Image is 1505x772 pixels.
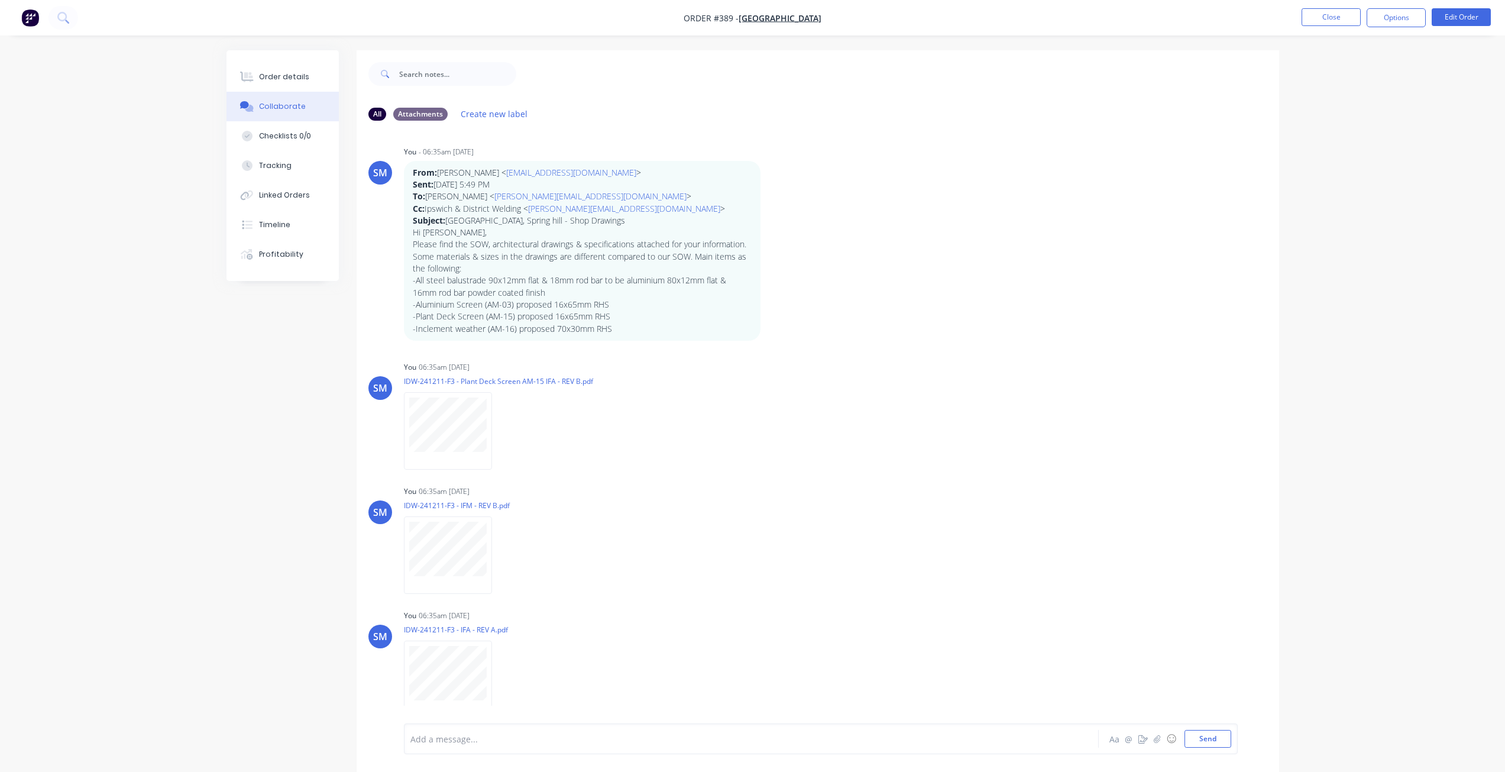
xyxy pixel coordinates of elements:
[404,147,416,157] div: You
[259,101,306,112] div: Collaborate
[419,147,474,157] div: - 06:35am [DATE]
[226,180,339,210] button: Linked Orders
[259,131,311,141] div: Checklists 0/0
[419,362,470,373] div: 06:35am [DATE]
[368,108,386,121] div: All
[413,299,752,311] p: -Aluminium Screen (AM-03) proposed 16x65mm RHS
[413,190,425,202] strong: To:
[404,500,510,511] p: IDW-241211-F3 - IFM - REV B.pdf
[404,376,593,386] p: IDW-241211-F3 - Plant Deck Screen AM-15 IFA - REV B.pdf
[413,167,437,178] strong: From:
[1367,8,1426,27] button: Options
[413,238,752,250] p: Please find the SOW, architectural drawings & specifications attached for your information.
[413,251,752,275] p: Some materials & sizes in the drawings are different compared to our SOW. Main items as the follo...
[413,311,752,322] p: -Plant Deck Screen (AM-15) proposed 16x65mm RHS
[413,179,433,190] strong: Sent:
[404,611,416,621] div: You
[226,92,339,121] button: Collaborate
[399,62,516,86] input: Search notes...
[413,203,425,214] strong: Cc:
[1164,732,1179,746] button: ☺
[226,62,339,92] button: Order details
[455,106,534,122] button: Create new label
[373,166,387,180] div: SM
[226,151,339,180] button: Tracking
[404,486,416,497] div: You
[1108,732,1122,746] button: Aa
[373,381,387,395] div: SM
[1432,8,1491,26] button: Edit Order
[413,274,752,299] p: -All steel balustrade 90x12mm flat & 18mm rod bar to be aluminium 80x12mm flat & 16mm rod bar pow...
[259,190,310,201] div: Linked Orders
[393,108,448,121] div: Attachments
[226,210,339,240] button: Timeline
[373,505,387,519] div: SM
[1122,732,1136,746] button: @
[404,362,416,373] div: You
[413,323,752,335] p: -Inclement weather (AM-16) proposed 70x30mm RHS
[1184,730,1231,748] button: Send
[413,167,752,227] p: [PERSON_NAME] < > [DATE] 5:49 PM [PERSON_NAME] < > Ipswich & District Welding < > [GEOGRAPHIC_DAT...
[413,215,445,226] strong: Subject:
[226,240,339,269] button: Profitability
[506,167,636,178] a: [EMAIL_ADDRESS][DOMAIN_NAME]
[528,203,720,214] a: [PERSON_NAME][EMAIL_ADDRESS][DOMAIN_NAME]
[419,486,470,497] div: 06:35am [DATE]
[419,611,470,621] div: 06:35am [DATE]
[259,160,292,171] div: Tracking
[494,190,687,202] a: [PERSON_NAME][EMAIL_ADDRESS][DOMAIN_NAME]
[413,227,752,238] p: Hi [PERSON_NAME],
[259,72,309,82] div: Order details
[259,219,290,230] div: Timeline
[226,121,339,151] button: Checklists 0/0
[21,9,39,27] img: Factory
[1302,8,1361,26] button: Close
[373,629,387,644] div: SM
[404,625,508,635] p: IDW-241211-F3 - IFA - REV A.pdf
[739,12,821,24] a: [GEOGRAPHIC_DATA]
[259,249,303,260] div: Profitability
[684,12,739,24] span: Order #389 -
